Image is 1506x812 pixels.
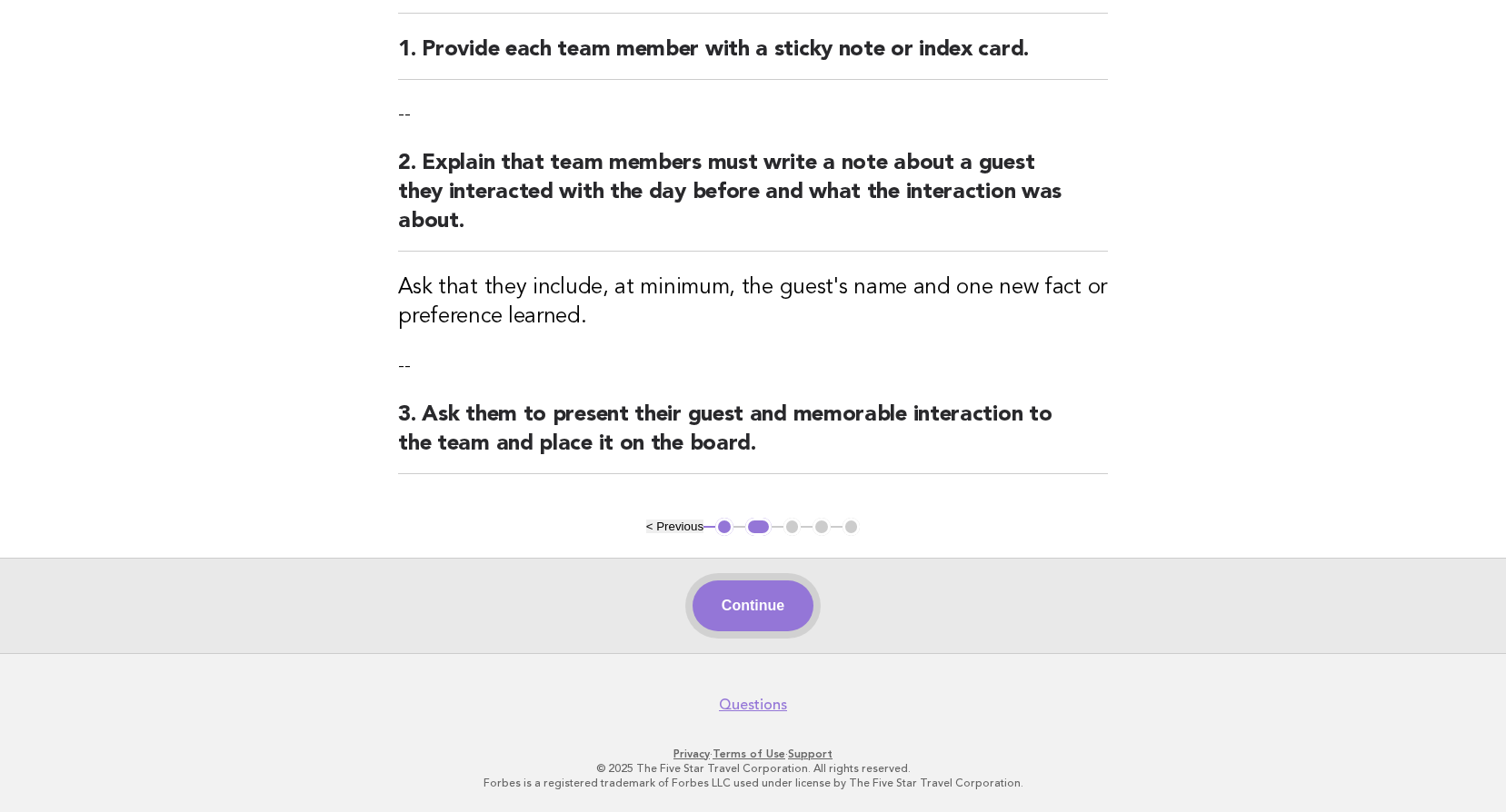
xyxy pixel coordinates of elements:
[398,401,1108,474] h2: 3. Ask them to present their guest and memorable interaction to the team and place it on the board.
[788,748,833,760] a: Support
[713,748,785,760] a: Terms of Use
[719,696,787,714] a: Questions
[646,520,703,533] button: < Previous
[398,102,1108,127] p: --
[398,273,1108,332] h3: Ask that they include, at minimum, the guest's name and one new fact or preference learned.
[398,35,1108,80] h2: 1. Provide each team member with a sticky note or index card.
[715,518,733,536] button: 1
[197,761,1310,776] p: © 2025 The Five Star Travel Corporation. All rights reserved.
[673,748,710,760] a: Privacy
[745,518,772,536] button: 2
[693,580,813,631] button: Continue
[197,747,1310,761] p: · ·
[197,776,1310,790] p: Forbes is a registered trademark of Forbes LLC used under license by The Five Star Travel Corpora...
[398,149,1108,252] h2: 2. Explain that team members must write a note about a guest they interacted with the day before ...
[398,353,1108,379] p: --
